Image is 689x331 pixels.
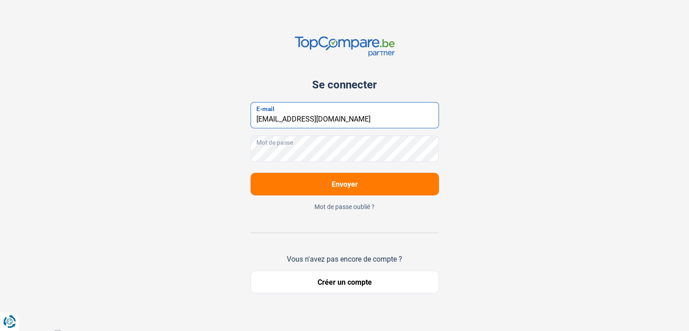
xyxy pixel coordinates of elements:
[251,271,439,293] button: Créer un compte
[251,173,439,195] button: Envoyer
[295,36,395,57] img: TopCompare.be
[251,203,439,211] button: Mot de passe oublié ?
[251,78,439,91] div: Se connecter
[332,180,358,189] span: Envoyer
[251,255,439,263] div: Vous n'avez pas encore de compte ?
